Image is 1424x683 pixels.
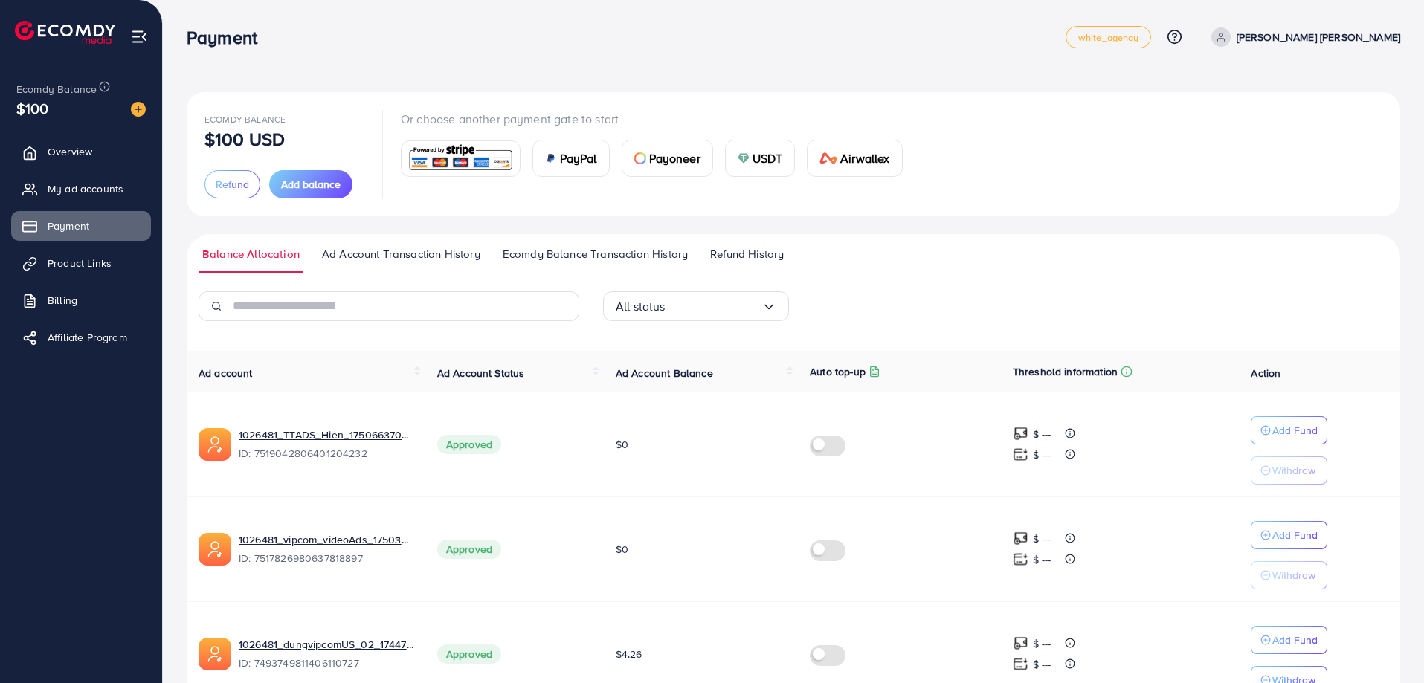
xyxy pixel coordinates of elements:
button: Withdraw [1251,456,1327,485]
img: top-up amount [1013,531,1028,546]
img: card [738,152,750,164]
p: $ --- [1033,425,1051,443]
img: top-up amount [1013,551,1028,567]
a: 1026481_TTADS_Hien_1750663705167 [239,427,413,442]
p: Auto top-up [810,363,866,381]
p: $ --- [1033,635,1051,653]
span: Refund [216,177,249,192]
a: 1026481_vipcom_videoAds_1750380509111 [239,532,413,547]
img: top-up amount [1013,447,1028,462]
span: Overview [48,144,92,159]
div: <span class='underline'>1026481_dungvipcomUS_02_1744774713900</span></br>7493749811406110727 [239,637,413,671]
p: $ --- [1033,551,1051,569]
img: logo [15,21,115,44]
a: Affiliate Program [11,323,151,352]
button: Add Fund [1251,416,1327,444]
span: white_agency [1078,33,1138,42]
span: Balance Allocation [202,246,300,262]
p: Withdraw [1272,566,1315,584]
img: ic-ads-acc.e4c84228.svg [199,533,231,566]
button: Add balance [269,170,352,198]
img: image [131,102,146,117]
div: Search for option [603,291,789,321]
button: Add Fund [1251,626,1327,654]
span: Affiliate Program [48,330,127,345]
span: All status [616,295,666,318]
img: menu [131,28,148,45]
span: $100 [16,97,49,119]
img: card [634,152,646,164]
img: card [406,143,515,175]
span: ID: 7517826980637818897 [239,551,413,566]
button: Withdraw [1251,561,1327,589]
p: Threshold information [1013,363,1118,381]
span: USDT [753,149,783,167]
span: Approved [437,435,501,454]
img: top-up amount [1013,426,1028,441]
img: top-up amount [1013,656,1028,672]
span: Approved [437,644,501,664]
a: cardAirwallex [807,140,902,177]
a: 1026481_dungvipcomUS_02_1744774713900 [239,637,413,652]
span: Ecomdy Balance Transaction History [503,246,688,262]
span: $0 [616,437,628,452]
div: <span class='underline'>1026481_TTADS_Hien_1750663705167</span></br>7519042806401204232 [239,427,413,462]
a: [PERSON_NAME] [PERSON_NAME] [1205,27,1400,47]
img: top-up amount [1013,635,1028,651]
span: $4.26 [616,647,642,661]
span: ID: 7493749811406110727 [239,656,413,670]
a: Billing [11,285,151,315]
span: PayPal [560,149,597,167]
p: Add Fund [1272,421,1318,439]
a: cardPayPal [532,140,610,177]
p: $100 USD [204,130,285,148]
span: $0 [616,542,628,557]
span: Refund History [710,246,784,262]
p: Or choose another payment gate to start [401,110,915,128]
span: Ad Account Status [437,366,525,381]
img: ic-ads-acc.e4c84228.svg [199,428,231,461]
span: Airwallex [840,149,889,167]
a: white_agency [1066,26,1151,48]
p: Withdraw [1272,462,1315,479]
span: ID: 7519042806401204232 [239,446,413,461]
span: Action [1251,366,1280,381]
img: card [819,152,837,164]
span: Ad Account Balance [616,366,713,381]
p: $ --- [1033,446,1051,464]
span: Payment [48,219,89,233]
a: Overview [11,137,151,166]
a: cardUSDT [725,140,796,177]
h3: Payment [187,27,269,48]
span: Ad Account Transaction History [322,246,480,262]
button: Refund [204,170,260,198]
a: Product Links [11,248,151,278]
p: $ --- [1033,530,1051,548]
p: Add Fund [1272,631,1318,649]
img: ic-ads-acc.e4c84228.svg [199,638,231,670]
a: My ad accounts [11,174,151,204]
p: [PERSON_NAME] [PERSON_NAME] [1237,28,1400,46]
img: card [545,152,557,164]
a: cardPayoneer [622,140,713,177]
span: Ecomdy Balance [16,82,97,97]
div: <span class='underline'>1026481_vipcom_videoAds_1750380509111</span></br>7517826980637818897 [239,532,413,566]
span: Approved [437,540,501,559]
span: Ad account [199,366,253,381]
span: Product Links [48,256,112,271]
a: card [401,140,521,177]
span: Ecomdy Balance [204,113,286,126]
span: Billing [48,293,77,308]
span: Payoneer [649,149,700,167]
input: Search for option [666,295,761,318]
span: Add balance [281,177,341,192]
p: Add Fund [1272,526,1318,544]
span: My ad accounts [48,181,123,196]
p: $ --- [1033,656,1051,673]
a: Payment [11,211,151,241]
button: Add Fund [1251,521,1327,549]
